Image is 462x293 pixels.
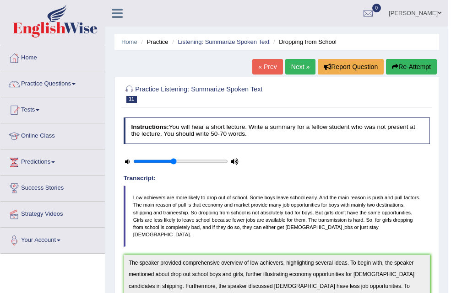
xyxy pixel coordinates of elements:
[121,38,137,45] a: Home
[124,186,430,246] blockquote: Low achievers are more likely to drop out of school. Some boys leave school early. And the main r...
[126,96,137,103] span: 11
[131,123,168,130] b: Instructions:
[372,4,381,12] span: 0
[0,45,105,68] a: Home
[0,202,105,224] a: Strategy Videos
[124,175,430,182] h4: Transcript:
[0,97,105,120] a: Tests
[124,84,314,103] h2: Practice Listening: Summarize Spoken Text
[271,37,337,46] li: Dropping from School
[124,117,430,144] h4: You will hear a short lecture. Write a summary for a fellow student who was not present at the le...
[0,149,105,172] a: Predictions
[0,176,105,198] a: Success Stories
[0,228,105,250] a: Your Account
[386,59,437,75] button: Re-Attempt
[252,59,283,75] a: « Prev
[0,71,105,94] a: Practice Questions
[0,123,105,146] a: Online Class
[139,37,168,46] li: Practice
[285,59,315,75] a: Next »
[178,38,269,45] a: Listening: Summarize Spoken Text
[318,59,384,75] button: Report Question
